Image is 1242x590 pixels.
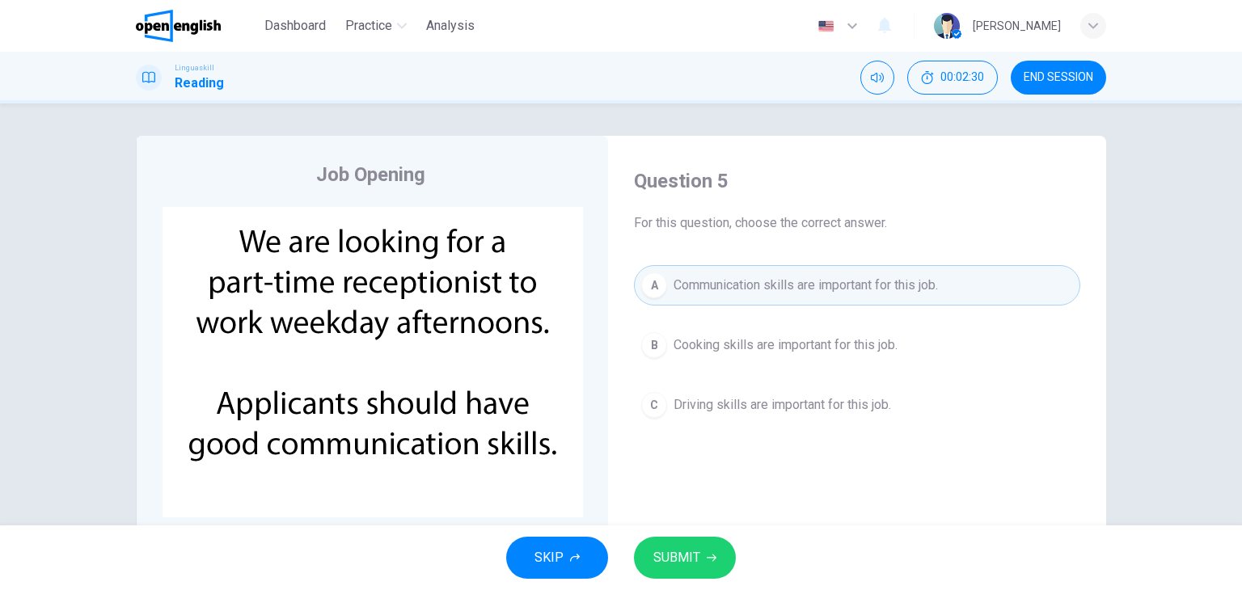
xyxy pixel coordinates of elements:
[634,385,1080,425] button: CDriving skills are important for this job.
[934,13,960,39] img: Profile picture
[634,168,1080,194] h4: Question 5
[426,16,475,36] span: Analysis
[258,11,332,40] button: Dashboard
[634,213,1080,233] span: For this question, choose the correct answer.
[641,272,667,298] div: A
[907,61,998,95] button: 00:02:30
[634,537,736,579] button: SUBMIT
[973,16,1061,36] div: [PERSON_NAME]
[175,62,214,74] span: Linguaskill
[506,537,608,579] button: SKIP
[136,10,258,42] a: OpenEnglish logo
[653,546,700,569] span: SUBMIT
[907,61,998,95] div: Hide
[534,546,564,569] span: SKIP
[816,20,836,32] img: en
[316,162,425,188] h4: Job Opening
[420,11,481,40] button: Analysis
[136,10,221,42] img: OpenEnglish logo
[674,276,938,295] span: Communication skills are important for this job.
[674,335,898,355] span: Cooking skills are important for this job.
[264,16,326,36] span: Dashboard
[674,395,891,415] span: Driving skills are important for this job.
[345,16,392,36] span: Practice
[634,325,1080,365] button: BCooking skills are important for this job.
[175,74,224,93] h1: Reading
[1011,61,1106,95] button: END SESSION
[940,71,984,84] span: 00:02:30
[860,61,894,95] div: Mute
[1024,71,1093,84] span: END SESSION
[325,520,420,543] button: CLICK TO ZOOM
[163,207,583,517] img: undefined
[641,392,667,418] div: C
[634,265,1080,306] button: ACommunication skills are important for this job.
[641,332,667,358] div: B
[339,11,413,40] button: Practice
